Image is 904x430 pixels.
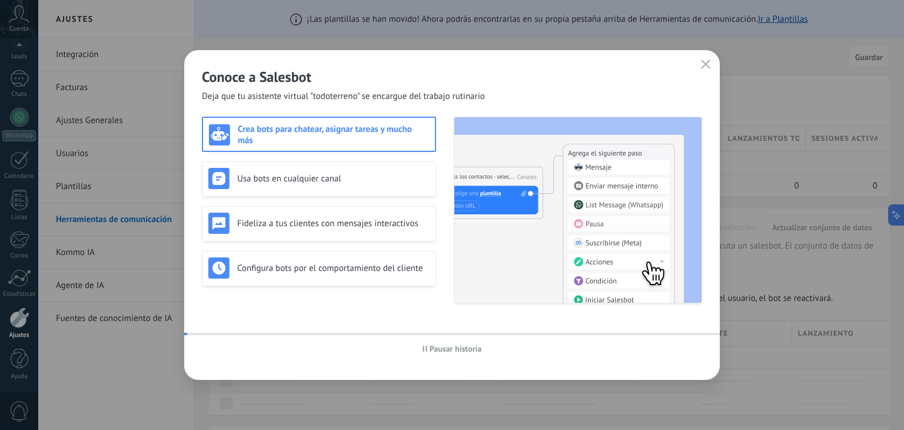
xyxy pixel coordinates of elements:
[237,218,430,229] h3: Fideliza a tus clientes con mensajes interactivos
[237,173,430,184] h3: Usa bots en cualquier canal
[417,340,487,358] button: Pausar historia
[238,124,429,146] h3: Crea bots para chatear, asignar tareas y mucho más
[237,263,430,274] h3: Configura bots por el comportamiento del cliente
[430,345,482,353] span: Pausar historia
[202,68,702,86] h2: Conoce a Salesbot
[202,91,485,102] span: Deja que tu asistente virtual "todoterreno" se encargue del trabajo rutinario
